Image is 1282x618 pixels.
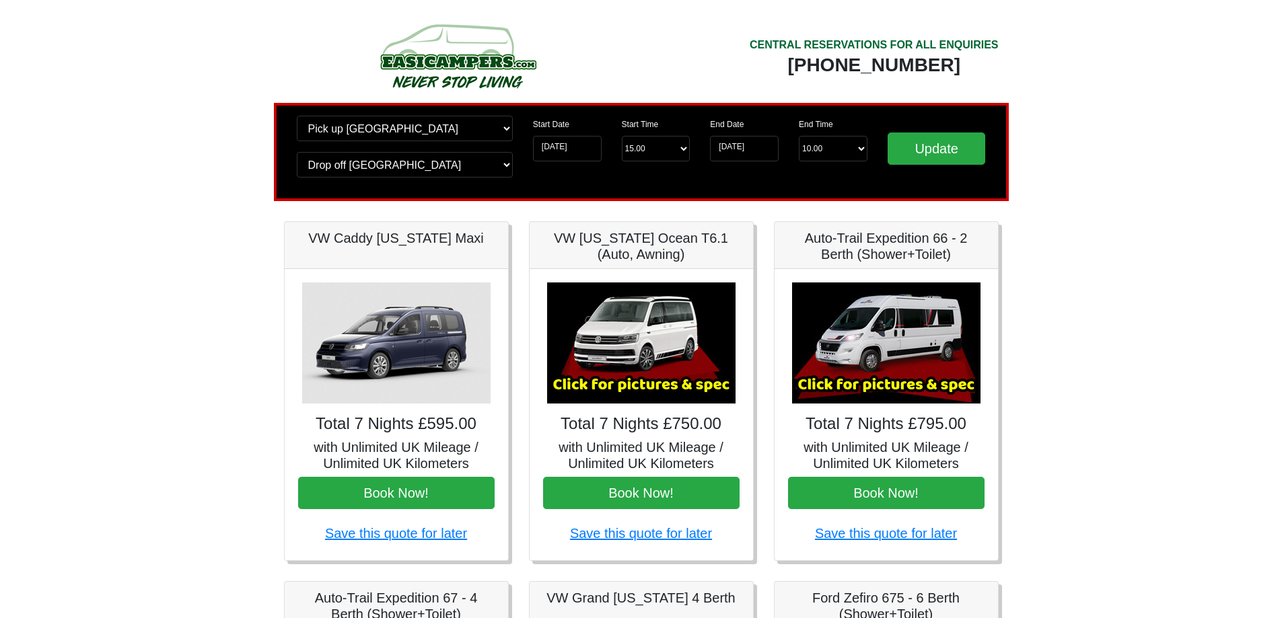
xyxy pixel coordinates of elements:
[792,282,981,403] img: Auto-Trail Expedition 66 - 2 Berth (Shower+Toilet)
[570,526,712,541] a: Save this quote for later
[788,477,985,509] button: Book Now!
[330,19,585,93] img: campers-checkout-logo.png
[799,118,833,130] label: End Time
[543,477,740,509] button: Book Now!
[710,118,744,130] label: End Date
[710,136,779,161] input: Return Date
[533,136,602,161] input: Start Date
[547,282,736,403] img: VW California Ocean T6.1 (Auto, Awning)
[888,132,986,165] input: Update
[750,37,999,53] div: CENTRAL RESERVATIONS FOR ALL ENQUIRIES
[298,439,495,471] h5: with Unlimited UK Mileage / Unlimited UK Kilometers
[788,439,985,471] h5: with Unlimited UK Mileage / Unlimited UK Kilometers
[298,414,495,434] h4: Total 7 Nights £595.00
[815,526,957,541] a: Save this quote for later
[302,282,491,403] img: VW Caddy California Maxi
[788,414,985,434] h4: Total 7 Nights £795.00
[298,230,495,246] h5: VW Caddy [US_STATE] Maxi
[622,118,659,130] label: Start Time
[750,53,999,77] div: [PHONE_NUMBER]
[543,590,740,606] h5: VW Grand [US_STATE] 4 Berth
[543,414,740,434] h4: Total 7 Nights £750.00
[533,118,569,130] label: Start Date
[543,230,740,262] h5: VW [US_STATE] Ocean T6.1 (Auto, Awning)
[325,526,467,541] a: Save this quote for later
[788,230,985,262] h5: Auto-Trail Expedition 66 - 2 Berth (Shower+Toilet)
[298,477,495,509] button: Book Now!
[543,439,740,471] h5: with Unlimited UK Mileage / Unlimited UK Kilometers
